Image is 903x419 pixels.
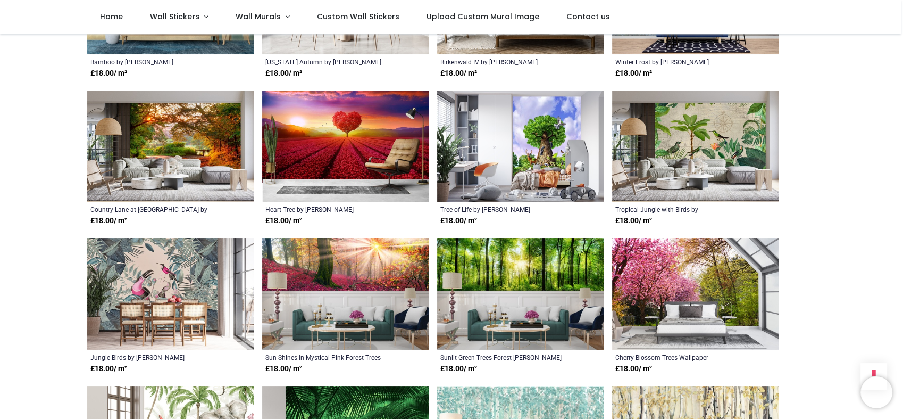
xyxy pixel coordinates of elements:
strong: £ 18.00 / m² [440,364,477,374]
img: Sunlit Green Trees Forest Woods Wall Mural Wallpaper [437,238,604,350]
img: Heart Tree Wall Mural by Elena Dudina [262,91,429,202]
a: Country Lane at [GEOGRAPHIC_DATA] by [PERSON_NAME] [90,205,219,213]
img: Country Lane at Sunset Wall Mural by Andrew Roland [87,91,254,202]
strong: £ 18.00 / m² [615,68,652,79]
a: Sun Shines In Mystical Pink Forest Trees Wallpaper [265,353,394,362]
img: Sun Shines In Mystical Pink Forest Trees Wall Mural Wallpaper [262,238,429,350]
iframe: Brevo live chat [860,376,892,408]
a: Winter Frost by [PERSON_NAME] [615,57,743,66]
strong: £ 18.00 / m² [90,68,127,79]
span: Wall Murals [236,11,281,22]
a: Bamboo by [PERSON_NAME] [90,57,219,66]
strong: £ 18.00 / m² [440,68,477,79]
span: Custom Wall Stickers [317,11,399,22]
a: Tree of Life by [PERSON_NAME] [440,205,568,213]
a: Birkenwald IV by [PERSON_NAME] [440,57,568,66]
a: Heart Tree by [PERSON_NAME] [265,205,394,213]
span: Upload Custom Mural Image [427,11,539,22]
span: Contact us [566,11,610,22]
img: Tree of Life Wall Mural by Jerry Lofaro [437,91,604,202]
img: Tropical Jungle with Birds Wall Mural by Andrea Haase [612,91,779,202]
span: Wall Stickers [150,11,199,22]
strong: £ 18.00 / m² [615,364,652,374]
a: Tropical Jungle with Birds by [PERSON_NAME] [615,205,743,213]
a: Jungle Birds by [PERSON_NAME] [90,353,219,362]
strong: £ 18.00 / m² [265,216,302,226]
strong: £ 18.00 / m² [90,364,127,374]
strong: £ 18.00 / m² [265,68,302,79]
a: [US_STATE] Autumn by [PERSON_NAME] [265,57,394,66]
img: Jungle Birds Wall Mural by Andrea Haase [87,238,254,350]
strong: £ 18.00 / m² [265,364,302,374]
strong: £ 18.00 / m² [90,216,127,226]
a: Sunlit Green Trees Forest [PERSON_NAME] Wallpaper [440,353,568,362]
strong: £ 18.00 / m² [615,216,652,226]
span: Home [100,11,123,22]
img: Cherry Blossom Trees Wall Mural Wallpaper [612,238,779,350]
a: Cherry Blossom Trees Wallpaper [615,353,743,362]
strong: £ 18.00 / m² [440,216,477,226]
